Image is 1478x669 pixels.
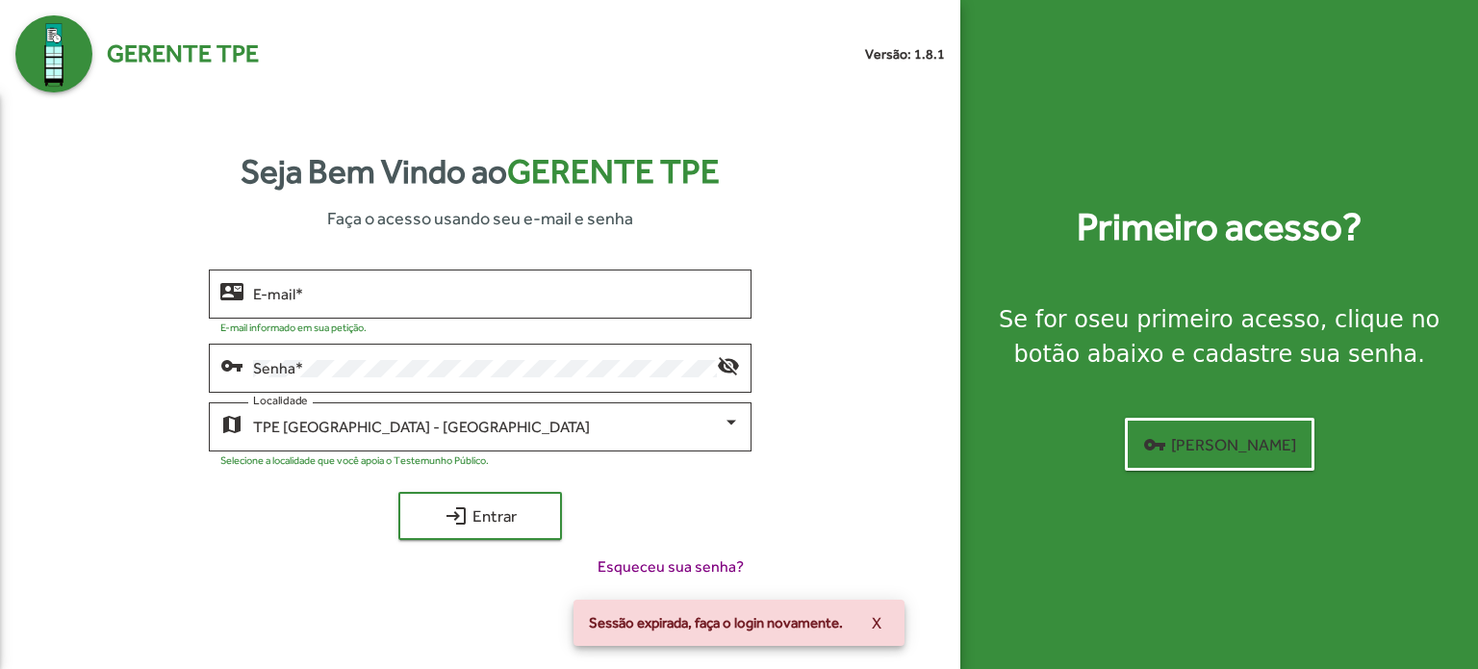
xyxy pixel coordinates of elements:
[1125,418,1314,471] button: [PERSON_NAME]
[241,146,720,197] strong: Seja Bem Vindo ao
[507,152,720,191] span: Gerente TPE
[856,605,897,640] button: X
[220,353,243,376] mat-icon: vpn_key
[717,353,740,376] mat-icon: visibility_off
[220,322,367,333] mat-hint: E-mail informado em sua petição.
[445,504,468,527] mat-icon: login
[327,205,633,231] span: Faça o acesso usando seu e-mail e senha
[589,613,843,632] span: Sessão expirada, faça o login novamente.
[253,418,590,436] span: TPE [GEOGRAPHIC_DATA] - [GEOGRAPHIC_DATA]
[983,302,1455,372] div: Se for o , clique no botão abaixo e cadastre sua senha.
[220,279,243,302] mat-icon: contact_mail
[865,44,945,64] small: Versão: 1.8.1
[107,36,259,72] span: Gerente TPE
[598,555,744,579] span: Esqueceu sua senha?
[398,492,562,540] button: Entrar
[220,412,243,435] mat-icon: map
[872,605,881,640] span: X
[1143,427,1296,462] span: [PERSON_NAME]
[15,15,92,92] img: Logo Gerente
[1088,306,1320,333] strong: seu primeiro acesso
[220,454,489,466] mat-hint: Selecione a localidade que você apoia o Testemunho Público.
[1077,198,1362,256] strong: Primeiro acesso?
[1143,433,1166,456] mat-icon: vpn_key
[416,499,545,533] span: Entrar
